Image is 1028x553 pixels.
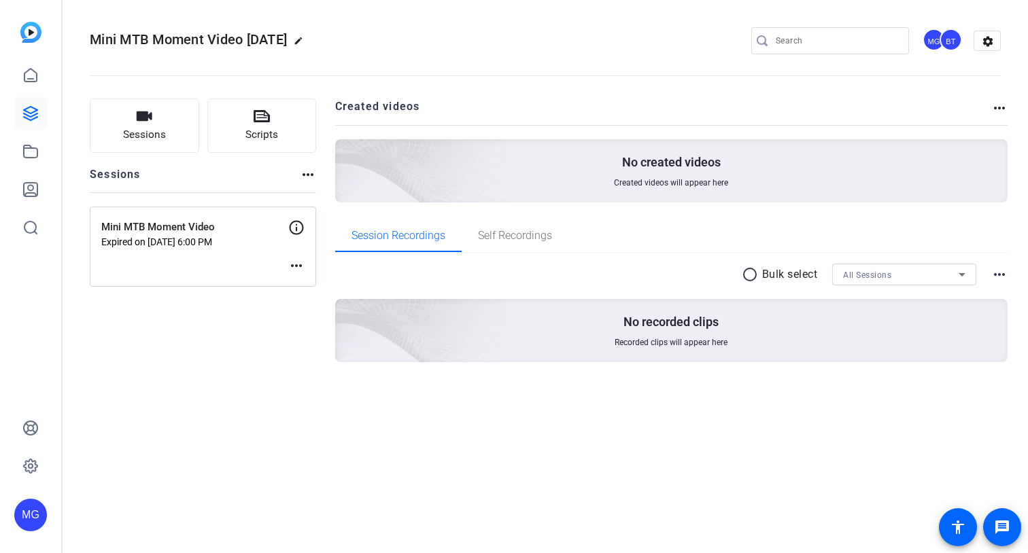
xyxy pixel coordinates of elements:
img: embarkstudio-empty-session.png [183,164,507,459]
span: Self Recordings [478,230,552,241]
mat-icon: settings [974,31,1001,52]
img: blue-gradient.svg [20,22,41,43]
mat-icon: more_horiz [288,257,305,274]
span: Mini MTB Moment Video [DATE] [90,31,287,48]
mat-icon: more_horiz [991,100,1008,116]
span: Scripts [245,127,278,143]
p: No created videos [622,154,721,171]
h2: Created videos [335,99,992,125]
p: Bulk select [762,266,818,283]
span: Sessions [123,127,166,143]
ngx-avatar: Briana Taylor [940,29,963,52]
span: Created videos will appear here [614,177,728,188]
p: Mini MTB Moment Video [101,219,288,235]
button: Sessions [90,99,199,153]
div: MG [923,29,945,51]
button: Scripts [207,99,317,153]
mat-icon: more_horiz [300,166,316,183]
img: Creted videos background [183,5,507,300]
ngx-avatar: Mark Gilday [923,29,946,52]
span: Session Recordings [352,230,445,241]
mat-icon: message [994,519,1010,535]
div: MG [14,499,47,531]
p: Expired on [DATE] 6:00 PM [101,236,288,247]
mat-icon: more_horiz [991,266,1008,283]
span: Recorded clips will appear here [615,337,727,348]
mat-icon: accessibility [950,519,966,535]
p: No recorded clips [623,314,719,330]
h2: Sessions [90,166,141,192]
mat-icon: radio_button_unchecked [742,266,762,283]
mat-icon: edit [294,36,310,52]
input: Search [776,33,898,49]
div: BT [940,29,962,51]
span: All Sessions [843,270,891,280]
